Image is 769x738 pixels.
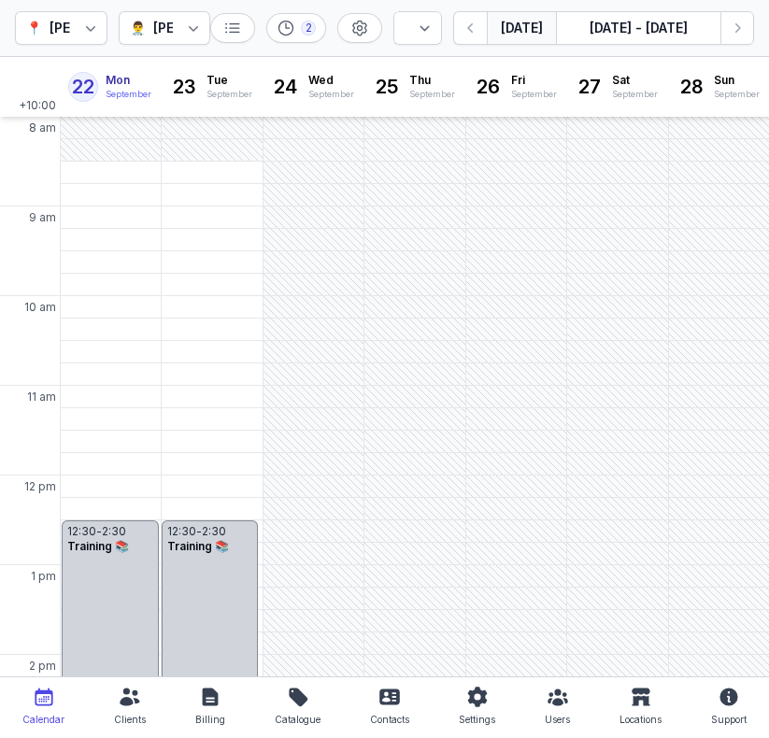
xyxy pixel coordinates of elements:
div: September [612,88,658,101]
div: September [206,88,252,101]
div: 26 [474,72,504,102]
span: 8 am [29,121,56,135]
span: Mon [106,73,151,88]
div: 28 [676,72,706,102]
div: 24 [271,72,301,102]
div: September [308,88,354,101]
span: 9 am [29,210,56,225]
span: Training 📚 [167,539,229,553]
div: September [106,88,151,101]
div: - [196,524,202,539]
div: Settings [459,708,495,731]
div: September [511,88,557,101]
div: 27 [575,72,605,102]
div: 📍 [26,17,42,39]
div: 2:30 [102,524,126,539]
span: Thu [409,73,455,88]
button: [DATE] - [DATE] [556,11,720,45]
div: Billing [195,708,225,731]
div: 12:30 [67,524,96,539]
span: Wed [308,73,354,88]
div: September [409,88,455,101]
span: Sat [612,73,658,88]
span: 12 pm [24,479,56,494]
div: 23 [169,72,199,102]
div: 25 [372,72,402,102]
div: Locations [619,708,662,731]
div: Users [545,708,570,731]
span: +10:00 [19,98,60,117]
div: - [96,524,102,539]
span: 10 am [24,300,56,315]
span: Training 📚 [67,539,129,553]
span: Tue [206,73,252,88]
div: 2 [301,21,316,35]
div: 👨‍⚕️ [130,17,146,39]
span: 2 pm [29,659,56,674]
div: 2:30 [202,524,226,539]
div: [PERSON_NAME] [153,17,262,39]
button: [DATE] [487,11,556,45]
div: Calendar [22,708,64,731]
span: 1 pm [31,569,56,584]
div: Catalogue [275,708,320,731]
div: Contacts [370,708,409,731]
div: Clients [114,708,146,731]
div: 22 [68,72,98,102]
span: Sun [714,73,760,88]
span: 11 am [27,390,56,404]
div: 12:30 [167,524,196,539]
div: [PERSON_NAME] Counselling [50,17,241,39]
div: Support [711,708,747,731]
span: Fri [511,73,557,88]
div: September [714,88,760,101]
